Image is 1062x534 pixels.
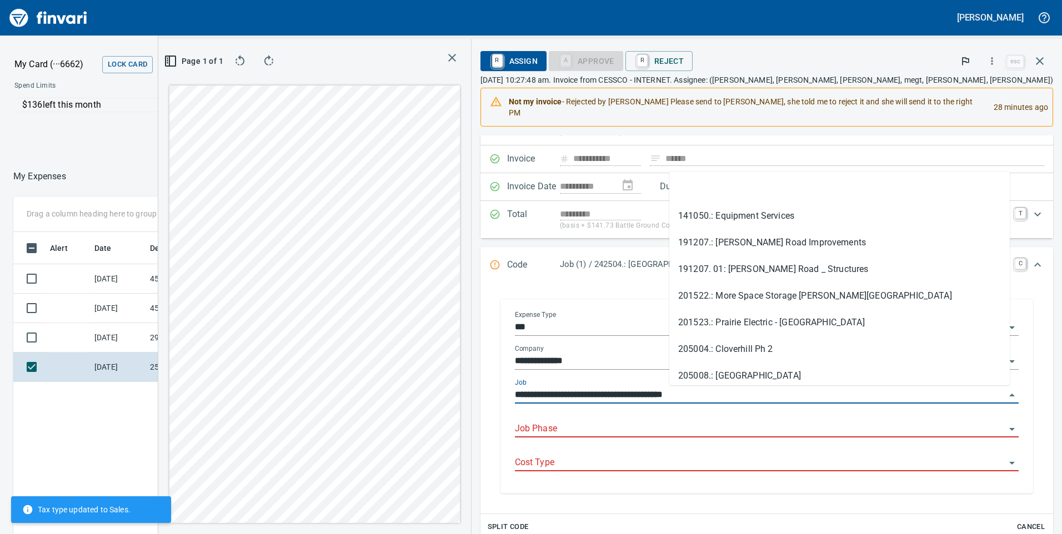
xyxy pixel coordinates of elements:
span: Tax type updated to Sales. [22,504,131,515]
a: R [492,54,503,67]
td: 4592.65 [146,294,246,323]
span: Date [94,241,112,255]
li: 191207. 01: [PERSON_NAME] Road _ Structures [669,256,1010,283]
p: (basis + $141.73 Battle Ground Combined 8.6% tax) [560,220,1008,231]
td: 29.10973.65 [146,323,246,352]
span: Description [150,241,192,255]
strong: Not my invoice [509,97,562,106]
h5: [PERSON_NAME] [957,12,1024,23]
td: 255003 [146,352,246,382]
button: Open [1004,354,1020,369]
button: Open [1004,455,1020,471]
button: Flag [953,49,978,73]
p: My Expenses [13,170,66,183]
p: [DATE] 10:27:48 am. Invoice from CESSCO - INTERNET. Assignee: ([PERSON_NAME], [PERSON_NAME], [PER... [480,74,1053,85]
p: Drag a column heading here to group the table [27,208,189,219]
span: Spend Limits [14,80,216,92]
td: [DATE] [90,294,146,323]
span: Cancel [1016,521,1046,533]
button: [PERSON_NAME] [954,9,1026,26]
button: Page 1 of 1 [167,51,222,71]
p: $136 left this month [22,98,370,112]
button: RReject [625,51,693,71]
span: Split Code [488,521,529,533]
li: 201523.: Prairie Electric - [GEOGRAPHIC_DATA] [669,309,1010,336]
span: Assign [489,52,538,70]
li: 205008.: [GEOGRAPHIC_DATA] [669,362,1010,389]
a: T [1015,208,1026,219]
label: Company [515,345,544,352]
span: Date [94,241,126,255]
td: [DATE] [90,264,146,294]
p: My Card (···6662) [14,58,98,71]
button: RAssign [480,51,547,71]
td: 4562.65 [146,264,246,294]
button: More [980,49,1004,73]
div: 28 minutes ago [985,92,1048,123]
button: Open [1004,320,1020,335]
td: [DATE] [90,323,146,352]
span: Description [150,241,206,255]
li: 191207.: [PERSON_NAME] Road Improvements [669,229,1010,256]
td: [DATE] [90,352,146,382]
button: Lock Card [102,56,153,73]
nav: breadcrumb [13,170,66,183]
label: Expense Type [515,311,556,318]
label: Job [515,379,527,386]
div: Expand [480,247,1053,284]
div: - Rejected by [PERSON_NAME] Please send to [PERSON_NAME], she told me to reject it and she will s... [509,92,985,123]
p: Total [507,208,560,231]
span: Close invoice [1004,48,1053,74]
img: Finvari [7,4,90,31]
a: C [1015,258,1026,269]
li: 201522.: More Space Storage [PERSON_NAME][GEOGRAPHIC_DATA] [669,283,1010,309]
li: 141050.: Equipment Services [669,203,1010,229]
button: Close [1004,387,1020,403]
p: Job (1) / 242504.: [GEOGRAPHIC_DATA] Completion [560,258,1008,271]
a: esc [1007,56,1024,68]
a: R [637,54,648,67]
p: Code [507,258,560,273]
li: 205004.: Cloverhill Ph 2 [669,336,1010,362]
div: Expand [480,201,1053,238]
span: Alert [50,241,82,255]
button: Open [1004,421,1020,437]
span: Reject [634,52,684,70]
p: Online and foreign allowed [6,112,378,123]
span: Page 1 of 1 [172,54,218,68]
span: Lock Card [108,58,147,71]
span: Alert [50,241,68,255]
